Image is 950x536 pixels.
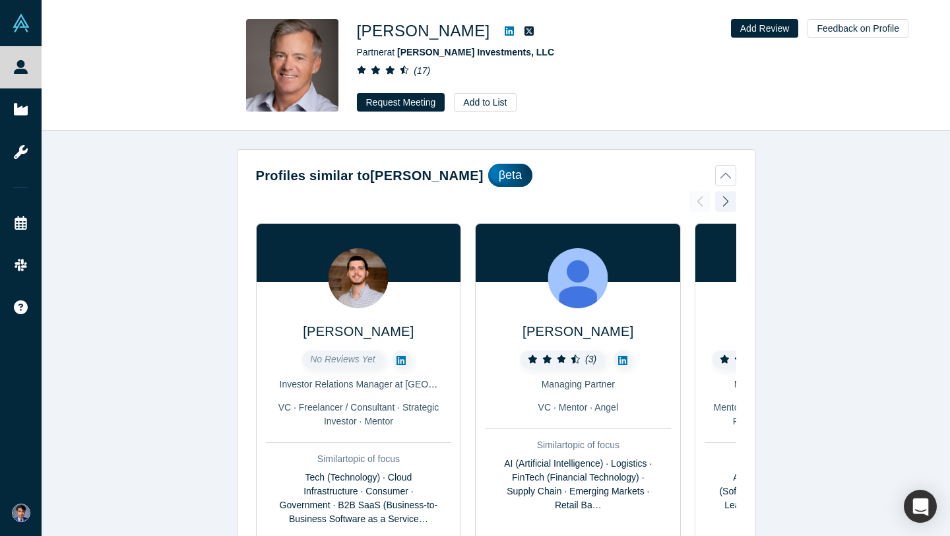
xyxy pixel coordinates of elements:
div: βeta [488,164,532,187]
img: Daanish Ahmed's Account [12,504,30,522]
div: Similar topic of focus [266,452,452,466]
div: VC · Freelancer / Consultant · Strategic Investor · Mentor [266,401,452,428]
i: ( 17 ) [414,65,430,76]
div: AI (Artificial Intelligence) · SaaS (Software as a Service) · ML (Machine Learning) · B2B SaaS (B... [705,471,891,526]
span: No Reviews Yet [310,354,375,364]
img: Steve King's Profile Image [246,19,338,112]
i: ( 3 ) [585,354,596,364]
div: Similar topic of focus [705,452,891,466]
a: [PERSON_NAME] [303,324,414,339]
button: Add to List [454,93,516,112]
button: Add Review [731,19,799,38]
img: Alchemist Vault Logo [12,14,30,32]
h1: [PERSON_NAME] [357,19,490,43]
div: Mentor · Angel · Freelancer / Consultant · Faculty · Partner · Lecturer · VC [705,401,891,428]
div: AI (Artificial Intelligence) · Logistics · FinTech (Financial Technology) · Supply Chain · Emergi... [485,457,671,512]
a: [PERSON_NAME] Investments, LLC [397,47,554,57]
span: Managing Director, CEO Quest [734,379,862,389]
div: Tech (Technology) · Cloud Infrastructure · Consumer · Government · B2B SaaS (Business-to-Business... [266,471,452,526]
button: Profiles similar to[PERSON_NAME]βeta [256,164,736,187]
span: Investor Relations Manager at [GEOGRAPHIC_DATA] [280,379,501,389]
div: VC · Mentor · Angel [485,401,671,415]
span: Partner at [357,47,555,57]
button: Feedback on Profile [807,19,908,38]
img: Jake O'Shea's Profile Image [329,248,389,308]
span: Managing Partner [542,379,615,389]
button: Request Meeting [357,93,445,112]
img: Will Oberndorf's Profile Image [548,248,608,308]
h2: Profiles similar to [PERSON_NAME] [256,166,484,185]
a: [PERSON_NAME] [522,324,633,339]
div: Similar topic of focus [485,438,671,452]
